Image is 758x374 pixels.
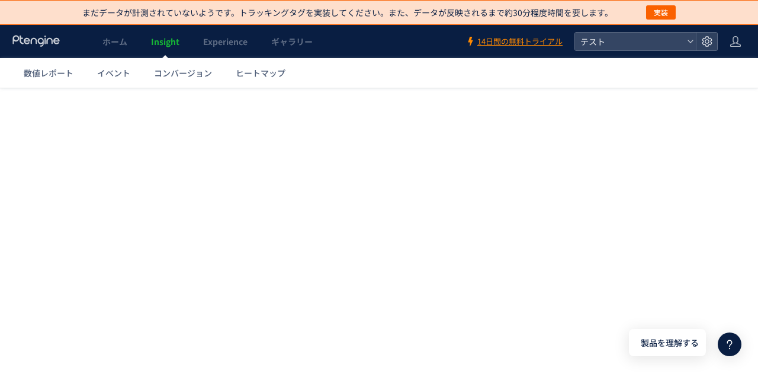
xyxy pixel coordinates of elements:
[641,337,699,349] span: 製品を理解する
[577,33,682,50] span: テスト
[646,5,676,20] button: 実装
[154,67,212,79] span: コンバージョン
[97,67,130,79] span: イベント
[236,67,285,79] span: ヒートマップ
[102,36,127,47] span: ホーム
[271,36,313,47] span: ギャラリー
[24,67,73,79] span: 数値レポート
[151,36,179,47] span: Insight
[203,36,248,47] span: Experience
[465,36,563,47] a: 14日間の無料トライアル
[82,7,613,18] p: まだデータが計測されていないようです。トラッキングタグを実装してください。また、データが反映されるまで約30分程度時間を要します。
[654,5,668,20] span: 実装
[477,36,563,47] span: 14日間の無料トライアル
